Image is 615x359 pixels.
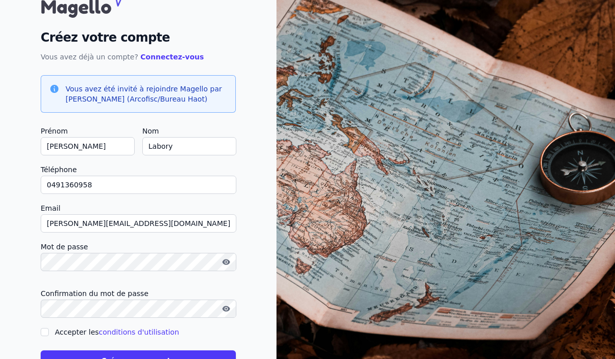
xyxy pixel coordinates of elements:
[140,53,204,61] a: Connectez-vous
[41,241,236,253] label: Mot de passe
[41,203,236,215] label: Email
[41,288,236,300] label: Confirmation du mot de passe
[41,125,134,138] label: Prénom
[66,84,227,105] h3: Vous avez été invité à rejoindre Magello par [PERSON_NAME] (Arcofisc/Bureau Haot)
[41,51,236,63] p: Vous avez déjà un compte?
[41,164,236,176] label: Téléphone
[99,329,179,337] a: conditions d'utilisation
[55,329,179,337] label: Accepter les
[41,29,236,47] h2: Créez votre compte
[142,125,236,138] label: Nom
